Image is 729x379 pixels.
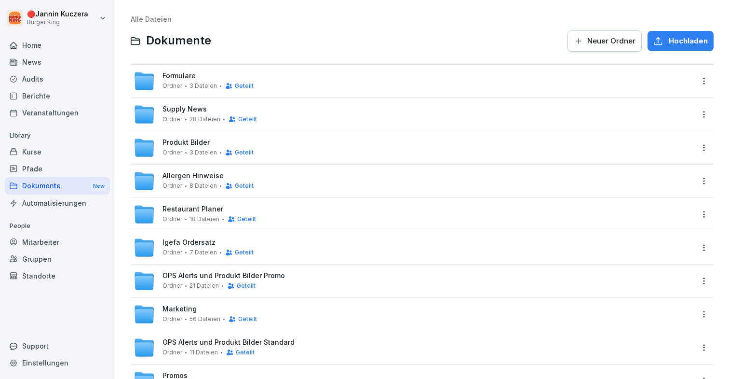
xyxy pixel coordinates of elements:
span: 28 Dateien [189,116,220,123]
span: Geteilt [238,116,257,123]
span: Marketing [162,305,197,313]
a: Allergen HinweiseOrdner8 DateienGeteilt [134,170,693,192]
span: 3 Dateien [189,83,217,89]
span: Ordner [162,182,182,189]
a: Igefa OrdersatzOrdner7 DateienGeteilt [134,237,693,258]
span: Igefa Ordersatz [162,239,216,247]
p: Library [5,128,110,143]
a: Gruppen [5,251,110,267]
button: Hochladen [648,31,714,51]
span: 11 Dateien [189,349,218,356]
a: Berichte [5,87,110,104]
a: DokumenteNew [5,177,110,195]
span: Supply News [162,105,207,113]
span: Geteilt [237,282,256,289]
a: Pfade [5,160,110,177]
span: Geteilt [236,349,255,356]
span: Geteilt [237,216,256,223]
span: Geteilt [238,316,257,323]
span: Ordner [162,316,182,323]
span: Ordner [162,349,182,356]
span: Formulare [162,72,196,80]
span: 21 Dateien [189,282,219,289]
a: FormulareOrdner3 DateienGeteilt [134,70,693,92]
div: New [91,181,107,192]
span: 18 Dateien [189,216,219,223]
a: Kurse [5,143,110,160]
a: Supply NewsOrdner28 DateienGeteilt [134,104,693,125]
span: 8 Dateien [189,182,217,189]
span: Produkt Bilder [162,139,210,147]
a: Alle Dateien [131,15,172,23]
a: Standorte [5,267,110,284]
span: OPS Alerts und Produkt Bilder Standard [162,338,295,347]
div: Dokumente [5,177,110,195]
span: Hochladen [669,36,708,46]
a: OPS Alerts und Produkt Bilder PromoOrdner21 DateienGeteilt [134,270,693,292]
span: Geteilt [235,249,254,256]
span: Allergen Hinweise [162,172,224,180]
a: Restaurant PlanerOrdner18 DateienGeteilt [134,204,693,225]
span: Geteilt [235,149,254,156]
span: Ordner [162,282,182,289]
a: Produkt BilderOrdner3 DateienGeteilt [134,137,693,158]
div: Support [5,337,110,354]
span: Ordner [162,216,182,223]
a: MarketingOrdner56 DateienGeteilt [134,304,693,325]
a: Automatisierungen [5,195,110,211]
span: Ordner [162,249,182,256]
a: News [5,54,110,70]
a: Home [5,37,110,54]
p: 🔴 Jannin Kuczera [27,10,88,18]
p: Burger King [27,19,88,26]
a: Audits [5,70,110,87]
span: 7 Dateien [189,249,217,256]
a: Einstellungen [5,354,110,371]
span: 56 Dateien [189,316,220,323]
span: Ordner [162,116,182,123]
span: Ordner [162,149,182,156]
span: Restaurant Planer [162,205,223,213]
span: OPS Alerts und Produkt Bilder Promo [162,272,285,280]
span: 3 Dateien [189,149,217,156]
a: Veranstaltungen [5,104,110,121]
span: Neuer Ordner [587,36,635,46]
span: Dokumente [146,34,211,48]
p: People [5,218,110,234]
a: Mitarbeiter [5,234,110,251]
span: Geteilt [235,83,254,89]
a: OPS Alerts und Produkt Bilder StandardOrdner11 DateienGeteilt [134,337,693,358]
button: Neuer Ordner [567,30,642,52]
span: Ordner [162,83,182,89]
span: Geteilt [235,182,254,189]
